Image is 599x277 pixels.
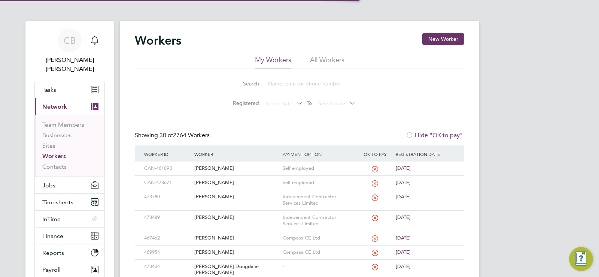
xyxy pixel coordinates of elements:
[35,177,104,193] button: Jobs
[396,263,411,270] span: [DATE]
[265,100,292,107] span: Select date
[35,244,104,261] button: Reports
[42,199,73,206] span: Timesheets
[406,132,463,139] label: Hide "OK to pay"
[192,162,280,175] div: [PERSON_NAME]
[42,153,66,160] a: Workers
[394,145,457,163] div: Registration Date
[396,249,411,255] span: [DATE]
[142,259,457,266] a: 473434[PERSON_NAME] Dougdale-[PERSON_NAME]-[DATE]
[42,142,55,149] a: Sites
[192,211,280,225] div: [PERSON_NAME]
[142,210,457,217] a: 473489[PERSON_NAME]Independent Contractor Services Limited[DATE]
[422,33,464,45] button: New Worker
[142,162,192,175] div: CAN-461893
[281,246,356,259] div: Compass CE Ltd
[42,232,63,240] span: Finance
[42,86,56,93] span: Tasks
[142,231,457,237] a: 467462[PERSON_NAME]Compass CE Ltd[DATE]
[135,33,181,48] h2: Workers
[42,163,67,170] a: Contacts
[42,182,55,189] span: Jobs
[264,76,374,91] input: Name, email or phone number
[64,36,76,45] span: CB
[192,176,280,190] div: [PERSON_NAME]
[225,80,259,87] label: Search
[142,190,457,196] a: 473780[PERSON_NAME]Independent Contractor Services Limited[DATE]
[42,249,64,256] span: Reports
[42,121,84,128] a: Team Members
[142,145,192,163] div: Worker ID
[35,81,104,98] a: Tasks
[35,194,104,210] button: Timesheets
[142,190,192,204] div: 473780
[569,247,593,271] button: Engage Resource Center
[142,246,192,259] div: 469954
[142,231,192,245] div: 467462
[34,55,105,73] span: Connor Batty
[35,228,104,244] button: Finance
[142,161,457,168] a: CAN-461893[PERSON_NAME]Self employed[DATE]
[281,162,356,175] div: Self employed
[396,235,411,241] span: [DATE]
[192,246,280,259] div: [PERSON_NAME]
[142,175,457,182] a: CAN-473671[PERSON_NAME]Self employed[DATE]
[396,193,411,200] span: [DATE]
[34,28,105,73] a: CB[PERSON_NAME] [PERSON_NAME]
[192,231,280,245] div: [PERSON_NAME]
[281,145,356,163] div: Payment Option
[255,55,291,69] li: My Workers
[135,132,211,139] div: Showing
[159,132,173,139] span: 30 of
[192,190,280,204] div: [PERSON_NAME]
[142,260,192,274] div: 473434
[42,216,61,223] span: InTime
[318,100,345,107] span: Select date
[225,100,259,106] label: Registered
[304,98,314,108] span: To
[396,214,411,220] span: [DATE]
[35,115,104,177] div: Network
[142,211,192,225] div: 473489
[281,190,356,210] div: Independent Contractor Services Limited
[35,211,104,227] button: InTime
[310,55,344,69] li: All Workers
[192,145,280,163] div: Worker
[42,103,67,110] span: Network
[281,260,356,274] div: -
[42,266,61,273] span: Payroll
[281,176,356,190] div: Self employed
[396,179,411,186] span: [DATE]
[356,145,394,163] div: OK to pay
[142,245,457,252] a: 469954[PERSON_NAME]Compass CE Ltd[DATE]
[35,98,104,115] button: Network
[281,231,356,245] div: Compass CE Ltd
[281,211,356,231] div: Independent Contractor Services Limited
[42,132,72,139] a: Businesses
[159,132,210,139] span: 2764 Workers
[142,176,192,190] div: CAN-473671
[396,165,411,171] span: [DATE]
